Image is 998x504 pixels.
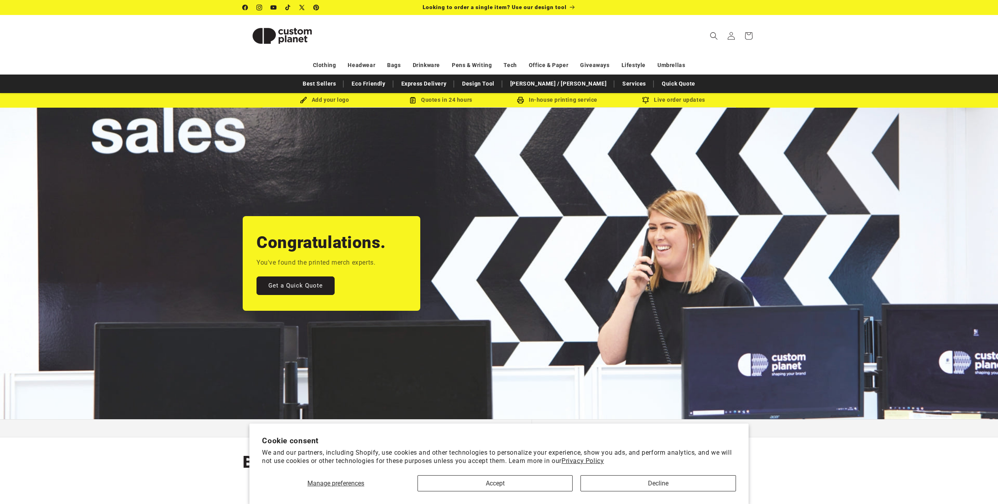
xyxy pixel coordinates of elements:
[240,15,324,56] a: Custom Planet
[262,449,736,465] p: We and our partners, including Shopify, use cookies and other technologies to personalize your ex...
[504,58,517,72] a: Tech
[397,77,451,91] a: Express Delivery
[580,475,736,491] button: Decline
[580,58,609,72] a: Giveaways
[387,58,401,72] a: Bags
[483,422,495,434] button: Load slide 2 of 3
[418,475,573,491] button: Accept
[348,58,375,72] a: Headwear
[243,18,322,54] img: Custom Planet
[517,97,524,104] img: In-house printing
[299,77,340,91] a: Best Sellers
[266,95,383,105] div: Add your logo
[458,77,498,91] a: Design Tool
[532,420,549,437] button: Pause slideshow
[449,420,467,437] button: Previous slide
[300,97,307,104] img: Brush Icon
[262,475,410,491] button: Manage preferences
[959,466,998,504] iframe: Chat Widget
[562,457,604,465] a: Privacy Policy
[262,436,736,445] h2: Cookie consent
[618,77,650,91] a: Services
[243,452,450,473] h2: Bestselling Printed Merch.
[495,422,507,434] button: Load slide 3 of 3
[257,232,386,253] h2: Congratulations.
[642,97,649,104] img: Order updates
[499,95,616,105] div: In-house printing service
[529,58,568,72] a: Office & Paper
[472,422,483,434] button: Load slide 1 of 3
[512,420,529,437] button: Next slide
[506,77,610,91] a: [PERSON_NAME] / [PERSON_NAME]
[257,276,335,295] a: Get a Quick Quote
[452,58,492,72] a: Pens & Writing
[658,77,699,91] a: Quick Quote
[616,95,732,105] div: Live order updates
[383,95,499,105] div: Quotes in 24 hours
[657,58,685,72] a: Umbrellas
[307,480,364,487] span: Manage preferences
[423,4,567,10] span: Looking to order a single item? Use our design tool
[313,58,336,72] a: Clothing
[622,58,646,72] a: Lifestyle
[257,257,375,269] p: You've found the printed merch experts.
[413,58,440,72] a: Drinkware
[705,27,723,45] summary: Search
[409,97,416,104] img: Order Updates Icon
[348,77,389,91] a: Eco Friendly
